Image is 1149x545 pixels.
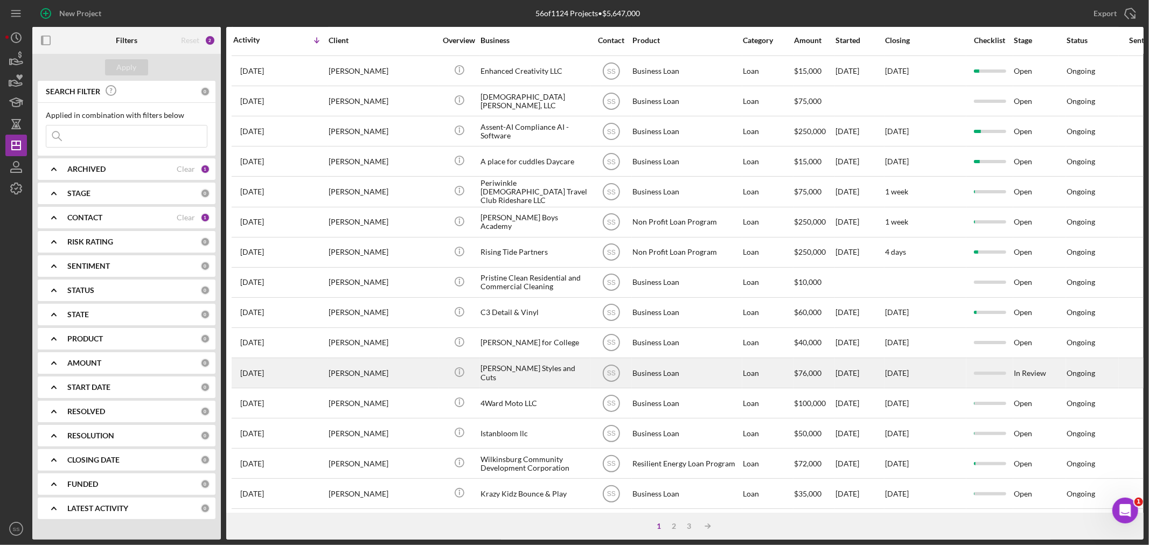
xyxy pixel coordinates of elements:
div: [PERSON_NAME] [329,238,436,267]
div: $10,000 [794,268,834,297]
div: Export [1094,3,1117,24]
div: [DATE] [835,509,884,538]
div: $35,000 [794,479,834,508]
div: [PERSON_NAME] [329,57,436,85]
div: In Review [1014,359,1066,387]
div: Loan [743,147,793,176]
div: Open [1014,57,1066,85]
text: SS [607,128,615,135]
div: [DATE] [835,329,884,357]
time: [DATE] [885,157,909,166]
time: 2025-06-03 16:11 [240,429,264,438]
time: [DATE] [885,66,909,75]
time: [DATE] [885,429,909,438]
b: RESOLVED [67,407,105,416]
b: CONTACT [67,213,102,222]
b: RISK RATING [67,237,113,246]
text: SS [13,526,20,532]
div: Business Loan [632,509,740,538]
div: [PERSON_NAME] Boys Academy [481,208,588,236]
div: 0 [200,407,210,416]
div: Ongoing [1067,157,1095,166]
div: [DATE] [835,389,884,417]
div: [DATE] [835,419,884,448]
div: Loan [743,208,793,236]
div: [PERSON_NAME] [329,509,436,538]
div: Krazy Kidz Bounce & Play [481,479,588,508]
div: Stage [1014,36,1066,45]
div: Non Profit Loan Program [632,238,740,267]
div: Open [1014,87,1066,115]
div: Open [1014,329,1066,357]
div: Amount [794,36,834,45]
text: SS [607,67,615,75]
div: Apply [117,59,137,75]
div: Pristine Clean Residential and Commercial Cleaning [481,268,588,297]
div: Non Profit Loan Program [632,208,740,236]
div: $250,000 [794,238,834,267]
div: [DATE] [835,147,884,176]
div: 0 [200,455,210,465]
b: ARCHIVED [67,165,106,173]
div: Ongoing [1067,278,1095,287]
div: $15,000 [794,147,834,176]
div: Overview [439,36,479,45]
button: SS [5,518,27,540]
time: 2025-05-29 23:04 [240,490,264,498]
div: Business Loan [632,329,740,357]
time: [DATE] [885,489,909,498]
div: 0 [200,358,210,368]
div: [PERSON_NAME] [329,479,436,508]
div: Loan [743,479,793,508]
div: Open [1014,117,1066,145]
div: $60,000 [794,298,834,327]
div: Loan [743,329,793,357]
button: Apply [105,59,148,75]
b: STAGE [67,189,90,198]
div: Reset [181,36,199,45]
div: $75,000 [794,87,834,115]
div: Rising Tide Partners [481,238,588,267]
time: 2025-07-29 12:58 [240,67,264,75]
text: SS [607,400,615,407]
time: 2025-07-21 19:22 [240,127,264,136]
span: 1 [1134,498,1143,506]
div: 1 [200,164,210,174]
time: [DATE] [885,308,909,317]
div: Business Loan [632,359,740,387]
div: 0 [200,261,210,271]
div: Ongoing [1067,187,1095,196]
div: 0 [200,188,210,198]
b: LATEST ACTIVITY [67,504,128,513]
div: Business Loan [632,298,740,327]
div: Ongoing [1067,338,1095,347]
div: Open [1014,147,1066,176]
div: Loan [743,298,793,327]
div: 0 [200,504,210,513]
div: Ongoing [1067,248,1095,256]
div: [DATE] [835,449,884,478]
div: [DATE] [835,57,884,85]
div: New Project [59,3,101,24]
b: SENTIMENT [67,262,110,270]
div: 0 [200,334,210,344]
text: SS [607,97,615,105]
div: Business Loan [632,389,740,417]
div: Ongoing [1067,67,1095,75]
div: Open [1014,509,1066,538]
div: 0 [200,237,210,247]
div: Business Loan [632,117,740,145]
div: [PERSON_NAME] [329,208,436,236]
div: Loan [743,87,793,115]
div: Istanbloom llc [481,419,588,448]
div: Kabeyia & Kompany LLC [481,509,588,538]
time: 1 week [885,187,908,196]
div: $250,000 [794,117,834,145]
text: SS [607,491,615,498]
div: Contact [591,36,631,45]
div: Loan [743,449,793,478]
div: Ongoing [1067,218,1095,226]
div: Loan [743,177,793,206]
div: 0 [200,382,210,392]
b: FUNDED [67,480,98,488]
